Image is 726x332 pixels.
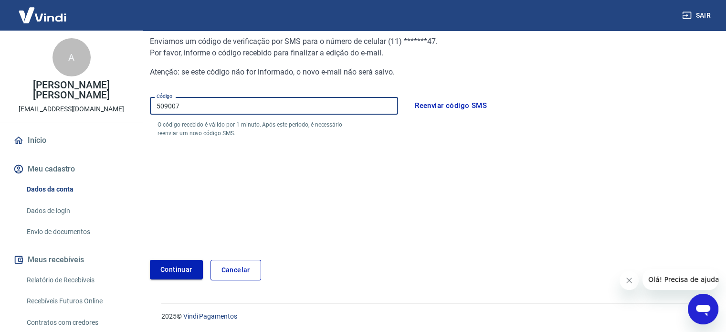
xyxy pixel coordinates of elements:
[23,201,131,221] a: Dados de login
[620,271,639,290] iframe: Fechar mensagem
[150,260,203,279] button: Continuar
[23,180,131,199] a: Dados da conta
[688,294,718,324] iframe: Botão para abrir a janela de mensagens
[23,270,131,290] a: Relatório de Recebíveis
[150,66,526,78] p: Atenção: se este código não for informado, o novo e-mail não será salvo.
[53,38,91,76] div: A
[11,130,131,151] a: Início
[150,36,526,47] p: Enviamos um código de verificação por SMS para o número de celular
[6,7,80,14] span: Olá! Precisa de ajuda?
[158,120,360,138] p: O código recebido é válido por 1 minuto. Após este período, é necessário reenviar um novo código ...
[410,96,492,116] button: Reenviar código SMS
[642,269,718,290] iframe: Mensagem da empresa
[11,249,131,270] button: Meus recebíveis
[23,222,131,242] a: Envio de documentos
[11,0,74,30] img: Vindi
[19,104,124,114] p: [EMAIL_ADDRESS][DOMAIN_NAME]
[8,80,135,100] p: [PERSON_NAME] [PERSON_NAME]
[183,312,237,320] a: Vindi Pagamentos
[680,7,715,24] button: Sair
[157,93,172,100] label: Código
[11,159,131,180] button: Meu cadastro
[210,260,261,280] a: Cancelar
[23,291,131,311] a: Recebíveis Futuros Online
[161,311,703,321] p: 2025 ©
[150,47,526,59] p: Por favor, informe o código recebido para finalizar a edição do e-mail.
